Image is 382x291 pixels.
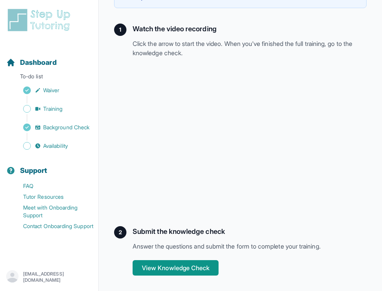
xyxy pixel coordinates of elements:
span: Background Check [43,124,89,131]
a: Waiver [6,85,98,96]
span: Dashboard [20,57,57,68]
button: Dashboard [3,45,95,71]
h2: Submit the knowledge check [133,226,367,237]
img: logo [6,8,75,32]
a: Background Check [6,122,98,133]
span: 1 [119,26,121,34]
a: View Knowledge Check [133,264,219,272]
a: Contact Onboarding Support [6,221,98,232]
a: Training [6,103,98,114]
button: Support [3,153,95,179]
a: FAQ [6,181,98,191]
a: Meet with Onboarding Support [6,202,98,221]
a: Availability [6,140,98,151]
h2: Watch the video recording [133,24,367,34]
span: Support [20,165,47,176]
span: Waiver [43,86,59,94]
a: Dashboard [6,57,57,68]
button: [EMAIL_ADDRESS][DOMAIN_NAME] [6,270,92,284]
span: Availability [43,142,68,150]
button: View Knowledge Check [133,260,219,276]
span: 2 [119,228,122,236]
p: Click the arrow to start the video. When you've finished the full training, go to the knowledge c... [133,39,367,58]
p: Answer the questions and submit the form to complete your training. [133,242,367,251]
p: [EMAIL_ADDRESS][DOMAIN_NAME] [23,271,92,283]
span: Training [43,105,63,113]
iframe: Training Video [133,70,367,201]
a: Tutor Resources [6,191,98,202]
p: To-do list [3,73,95,83]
